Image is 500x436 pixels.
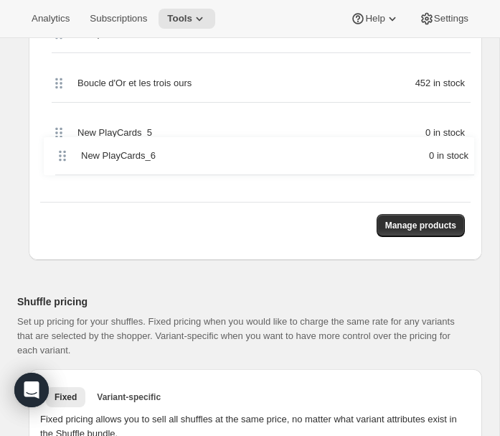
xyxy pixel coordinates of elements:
[277,76,471,91] div: 452 in stock
[14,373,49,407] div: Open Intercom Messenger
[277,126,471,140] div: 0 in stock
[167,13,192,24] span: Tools
[23,9,78,29] button: Analytics
[377,214,465,237] button: Manage products
[434,13,468,24] span: Settings
[365,13,385,24] span: Help
[17,294,459,309] h2: Shuffle pricing
[17,315,459,358] p: Set up pricing for your shuffles. Fixed pricing when you would like to charge the same rate for a...
[77,126,152,140] span: New PlayCards_5
[81,9,156,29] button: Subscriptions
[411,9,477,29] button: Settings
[90,13,147,24] span: Subscriptions
[385,220,456,231] span: Manage products
[97,391,161,403] span: Variant-specific
[32,13,70,24] span: Analytics
[55,391,77,403] span: Fixed
[342,9,407,29] button: Help
[159,9,215,29] button: Tools
[77,76,192,91] span: Boucle d'Or et les trois ours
